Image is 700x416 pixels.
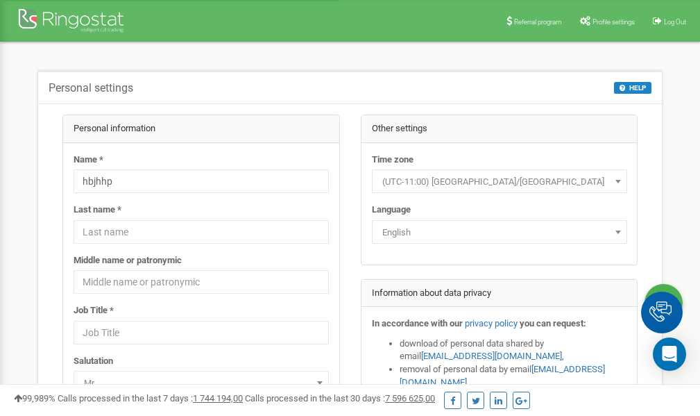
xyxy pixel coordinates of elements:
[377,223,622,242] span: English
[421,351,562,361] a: [EMAIL_ADDRESS][DOMAIN_NAME]
[245,393,435,403] span: Calls processed in the last 30 days :
[653,338,686,371] div: Open Intercom Messenger
[74,371,329,394] span: Mr.
[372,153,413,167] label: Time zone
[465,318,518,328] a: privacy policy
[372,220,627,244] span: English
[377,172,622,192] span: (UTC-11:00) Pacific/Midway
[400,363,627,389] li: removal of personal data by email ,
[74,270,329,294] input: Middle name or patronymic
[74,220,329,244] input: Last name
[74,321,329,344] input: Job Title
[372,318,463,328] strong: In accordance with our
[514,18,562,26] span: Referral program
[592,18,635,26] span: Profile settings
[74,355,113,368] label: Salutation
[372,203,411,217] label: Language
[74,304,114,317] label: Job Title *
[361,280,638,308] div: Information about data privacy
[74,203,121,217] label: Last name *
[664,18,686,26] span: Log Out
[74,254,182,267] label: Middle name or patronymic
[74,153,103,167] label: Name *
[400,338,627,363] li: download of personal data shared by email ,
[372,169,627,193] span: (UTC-11:00) Pacific/Midway
[58,393,243,403] span: Calls processed in the last 7 days :
[193,393,243,403] u: 1 744 194,00
[63,115,339,143] div: Personal information
[49,82,133,94] h5: Personal settings
[520,318,586,328] strong: you can request:
[614,82,651,94] button: HELP
[14,393,56,403] span: 99,989%
[385,393,435,403] u: 7 596 625,00
[361,115,638,143] div: Other settings
[78,374,324,393] span: Mr.
[74,169,329,193] input: Name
